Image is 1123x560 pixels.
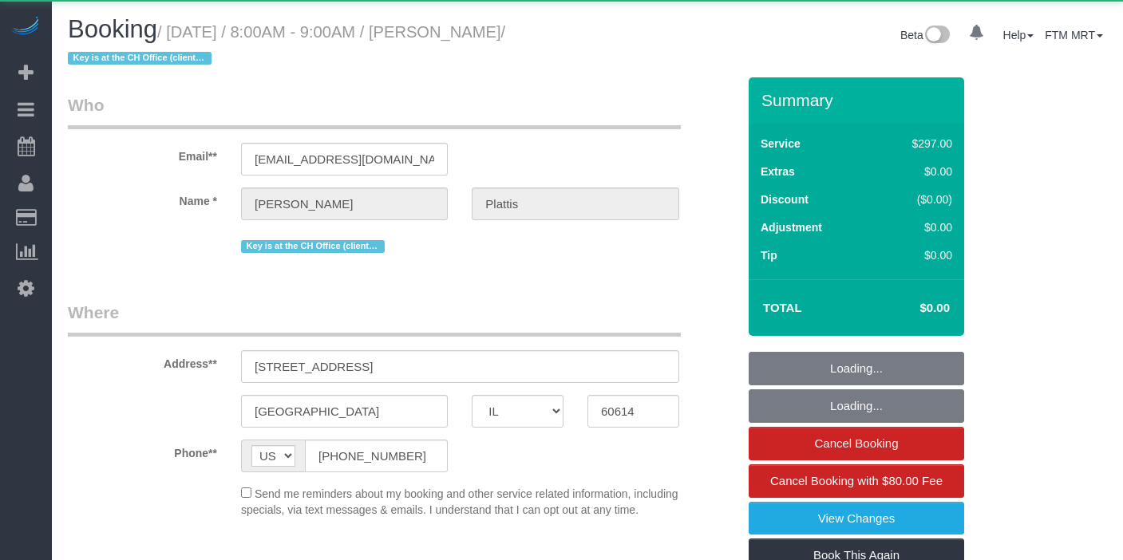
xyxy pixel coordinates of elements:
[761,247,777,263] label: Tip
[68,52,212,65] span: Key is at the CH Office (client exception - no lockbox)
[10,16,42,38] img: Automaid Logo
[68,301,681,337] legend: Where
[761,91,956,109] h3: Summary
[770,474,943,487] span: Cancel Booking with $80.00 Fee
[878,164,952,179] div: $0.00
[878,247,952,263] div: $0.00
[241,487,678,516] span: Send me reminders about my booking and other service related information, including specials, via...
[56,187,229,209] label: Name *
[472,187,678,220] input: Last Name*
[761,191,809,207] label: Discount
[900,29,950,41] a: Beta
[749,427,964,460] a: Cancel Booking
[923,26,950,46] img: New interface
[1045,29,1103,41] a: FTM MRT
[761,136,801,152] label: Service
[872,302,950,315] h4: $0.00
[749,502,964,535] a: View Changes
[763,301,802,314] strong: Total
[761,219,822,235] label: Adjustment
[749,464,964,498] a: Cancel Booking with $80.00 Fee
[1003,29,1034,41] a: Help
[241,240,385,253] span: Key is at the CH Office (client exception - no lockbox)
[241,187,448,220] input: First Name**
[761,164,795,179] label: Extras
[68,23,505,68] small: / [DATE] / 8:00AM - 9:00AM / [PERSON_NAME]
[878,219,952,235] div: $0.00
[68,93,681,129] legend: Who
[878,136,952,152] div: $297.00
[587,395,679,428] input: Zip Code**
[68,15,157,43] span: Booking
[878,191,952,207] div: ($0.00)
